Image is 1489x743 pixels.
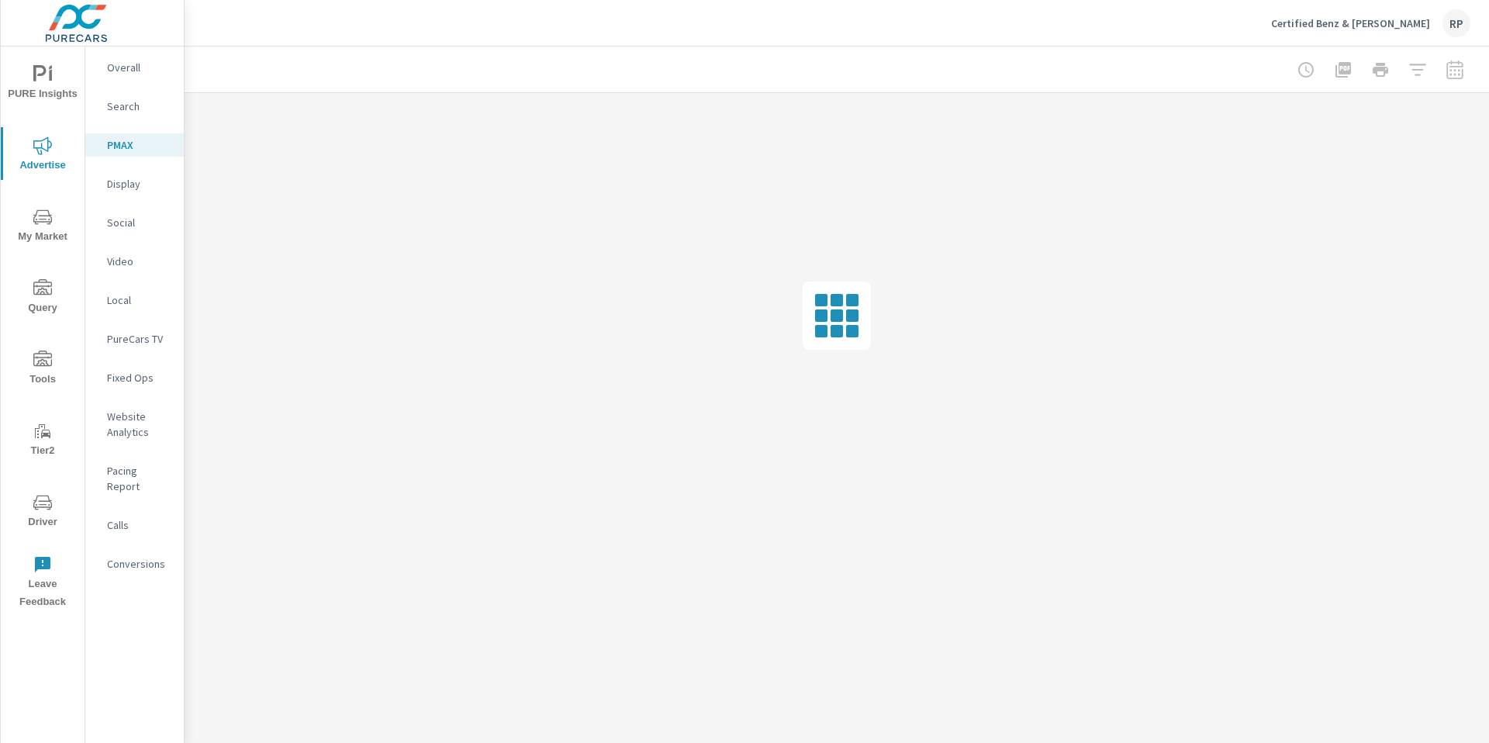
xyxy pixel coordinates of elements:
span: Query [5,279,80,317]
p: Local [107,292,171,308]
p: Pacing Report [107,463,171,494]
div: PMAX [85,133,184,157]
p: PMAX [107,137,171,153]
span: My Market [5,208,80,246]
p: Calls [107,517,171,533]
div: nav menu [1,47,85,617]
span: Leave Feedback [5,555,80,611]
div: Local [85,289,184,312]
div: PureCars TV [85,327,184,351]
div: Website Analytics [85,405,184,444]
div: Overall [85,56,184,79]
span: Driver [5,493,80,531]
div: Fixed Ops [85,366,184,389]
div: Pacing Report [85,459,184,498]
p: Overall [107,60,171,75]
span: PURE Insights [5,65,80,103]
span: Tier2 [5,422,80,460]
div: Search [85,95,184,118]
div: Social [85,211,184,234]
p: Video [107,254,171,269]
div: Conversions [85,552,184,575]
p: PureCars TV [107,331,171,347]
div: RP [1442,9,1470,37]
span: Tools [5,351,80,389]
p: Display [107,176,171,192]
p: Website Analytics [107,409,171,440]
p: Search [107,98,171,114]
p: Certified Benz & [PERSON_NAME] [1271,16,1430,30]
div: Display [85,172,184,195]
p: Fixed Ops [107,370,171,385]
span: Advertise [5,137,80,175]
p: Social [107,215,171,230]
p: Conversions [107,556,171,572]
div: Video [85,250,184,273]
div: Calls [85,513,184,537]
